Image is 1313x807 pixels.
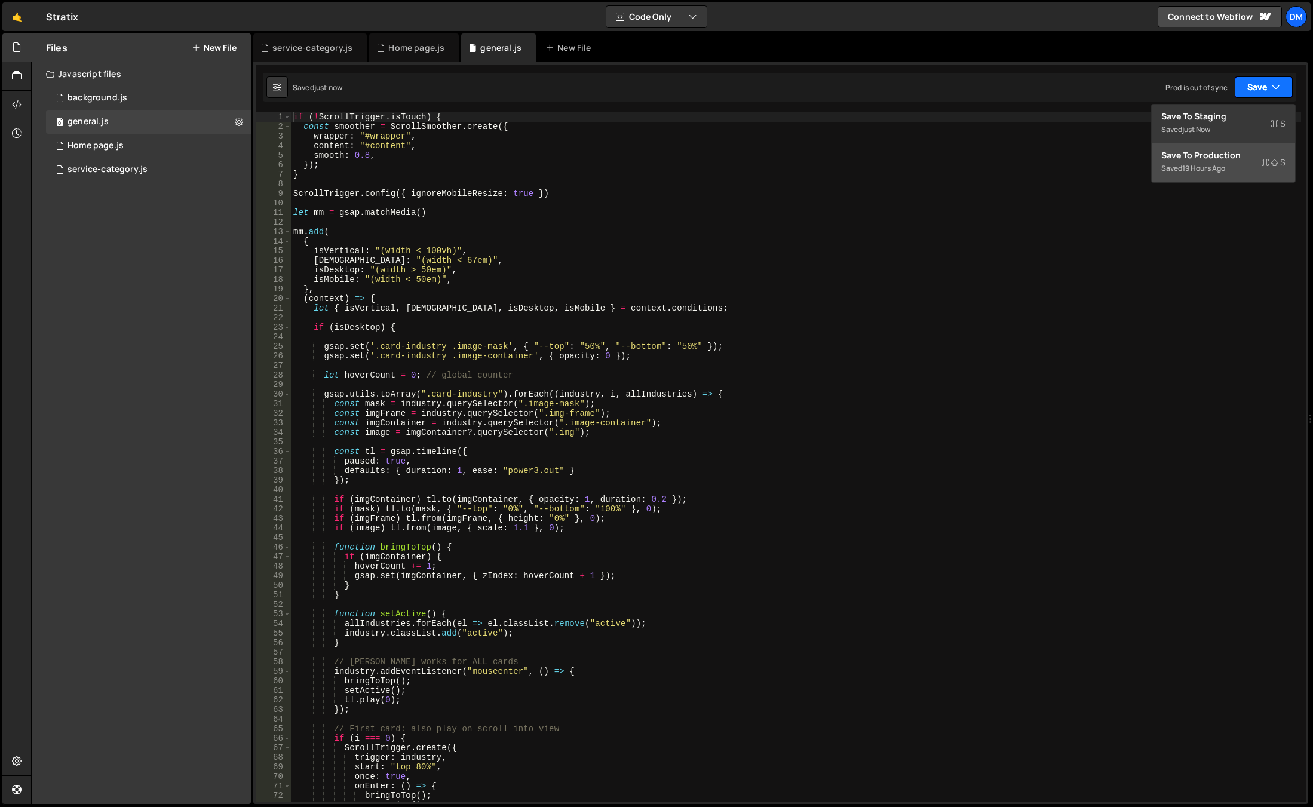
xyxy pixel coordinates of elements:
div: 25 [256,342,291,351]
div: 16575/45802.js [46,110,251,134]
div: 26 [256,351,291,361]
div: 34 [256,428,291,437]
div: Save to Staging [1161,111,1286,122]
div: general.js [68,116,109,127]
div: 23 [256,323,291,332]
div: 41 [256,495,291,504]
div: 8 [256,179,291,189]
div: 49 [256,571,291,581]
div: 35 [256,437,291,447]
button: Save [1235,76,1293,98]
div: background.js [68,93,127,103]
div: 39 [256,475,291,485]
div: 19 [256,284,291,294]
div: 18 [256,275,291,284]
div: 36 [256,447,291,456]
div: 64 [256,714,291,724]
div: 56 [256,638,291,648]
div: 68 [256,753,291,762]
div: Saved [293,82,342,93]
div: Code Only [1151,104,1296,183]
div: 58 [256,657,291,667]
div: 27 [256,361,291,370]
div: 40 [256,485,291,495]
div: Home page.js [388,42,444,54]
div: general.js [480,42,521,54]
div: Saved [1161,161,1286,176]
div: 38 [256,466,291,475]
div: 66 [256,734,291,743]
div: 14 [256,237,291,246]
div: 54 [256,619,291,628]
div: just now [314,82,342,93]
div: 70 [256,772,291,781]
div: Prod is out of sync [1165,82,1228,93]
button: Save to ProductionS Saved19 hours ago [1152,143,1295,182]
div: 57 [256,648,291,657]
div: Home page.js [68,140,124,151]
div: Stratix [46,10,78,24]
div: 69 [256,762,291,772]
div: 46 [256,542,291,552]
div: 19 hours ago [1182,163,1225,173]
div: service-category.js [68,164,148,175]
div: 2 [256,122,291,131]
div: Saved [1161,122,1286,137]
div: 47 [256,552,291,561]
div: 62 [256,695,291,705]
div: 10 [256,198,291,208]
div: 67 [256,743,291,753]
div: 32 [256,409,291,418]
div: 33 [256,418,291,428]
div: just now [1182,124,1210,134]
div: 16575/45066.js [46,86,251,110]
div: 43 [256,514,291,523]
div: 52 [256,600,291,609]
: 16575/45977.js [46,134,251,158]
div: 7 [256,170,291,179]
span: S [1261,157,1286,168]
div: 45 [256,533,291,542]
div: service-category.js [272,42,352,54]
div: 12 [256,217,291,227]
div: 65 [256,724,291,734]
a: 🤙 [2,2,32,31]
div: 42 [256,504,291,514]
div: 16 [256,256,291,265]
div: 31 [256,399,291,409]
span: 0 [56,118,63,128]
div: 63 [256,705,291,714]
div: 24 [256,332,291,342]
div: 22 [256,313,291,323]
div: 4 [256,141,291,151]
div: 71 [256,781,291,791]
div: 61 [256,686,291,695]
div: 51 [256,590,291,600]
div: 37 [256,456,291,466]
div: 11 [256,208,291,217]
div: 17 [256,265,291,275]
div: 30 [256,389,291,399]
div: 9 [256,189,291,198]
div: 5 [256,151,291,160]
div: 48 [256,561,291,571]
div: 53 [256,609,291,619]
div: New File [545,42,596,54]
div: 6 [256,160,291,170]
div: 55 [256,628,291,638]
div: 21 [256,303,291,313]
div: Javascript files [32,62,251,86]
div: 29 [256,380,291,389]
div: 1 [256,112,291,122]
a: Dm [1286,6,1307,27]
span: S [1271,118,1286,130]
div: 20 [256,294,291,303]
button: Save to StagingS Savedjust now [1152,105,1295,143]
a: Connect to Webflow [1158,6,1282,27]
div: 16575/46945.js [46,158,251,182]
div: 13 [256,227,291,237]
h2: Files [46,41,68,54]
div: 50 [256,581,291,590]
div: 28 [256,370,291,380]
div: 15 [256,246,291,256]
